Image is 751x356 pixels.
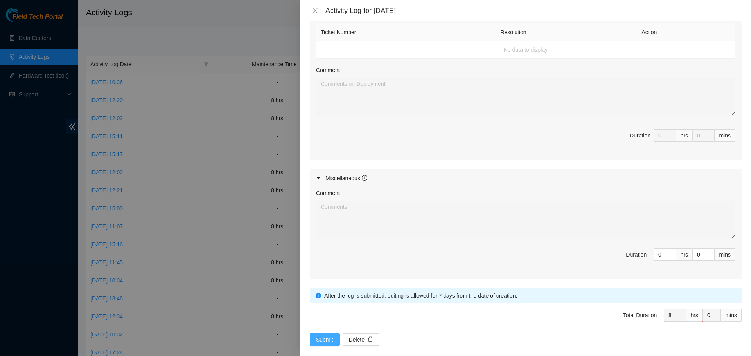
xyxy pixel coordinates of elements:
span: info-circle [362,175,367,181]
button: Close [310,7,321,14]
span: Submit [316,335,333,344]
textarea: Comment [316,201,735,239]
th: Resolution [496,23,637,41]
span: info-circle [316,293,321,298]
span: delete [368,336,373,343]
div: After the log is submitted, editing is allowed for 7 days from the date of creation. [324,291,736,300]
div: hrs [676,129,693,142]
span: caret-right [316,176,321,181]
div: hrs [686,309,703,322]
div: mins [715,248,735,261]
div: Activity Log for [DATE] [325,6,742,15]
div: Duration : [626,250,650,259]
div: Miscellaneous info-circle [310,169,742,187]
span: close [312,7,318,14]
div: hrs [676,248,693,261]
div: Total Duration : [623,311,660,320]
td: No data to display [316,41,735,59]
label: Comment [316,189,340,197]
span: Delete [349,335,365,344]
label: Comment [316,66,340,74]
button: Deletedelete [343,333,379,346]
div: Duration [630,131,650,140]
div: Miscellaneous [325,174,367,183]
div: mins [721,309,742,322]
div: mins [715,129,735,142]
textarea: Comment [316,78,735,116]
th: Ticket Number [316,23,496,41]
button: Submit [310,333,340,346]
th: Action [637,23,735,41]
